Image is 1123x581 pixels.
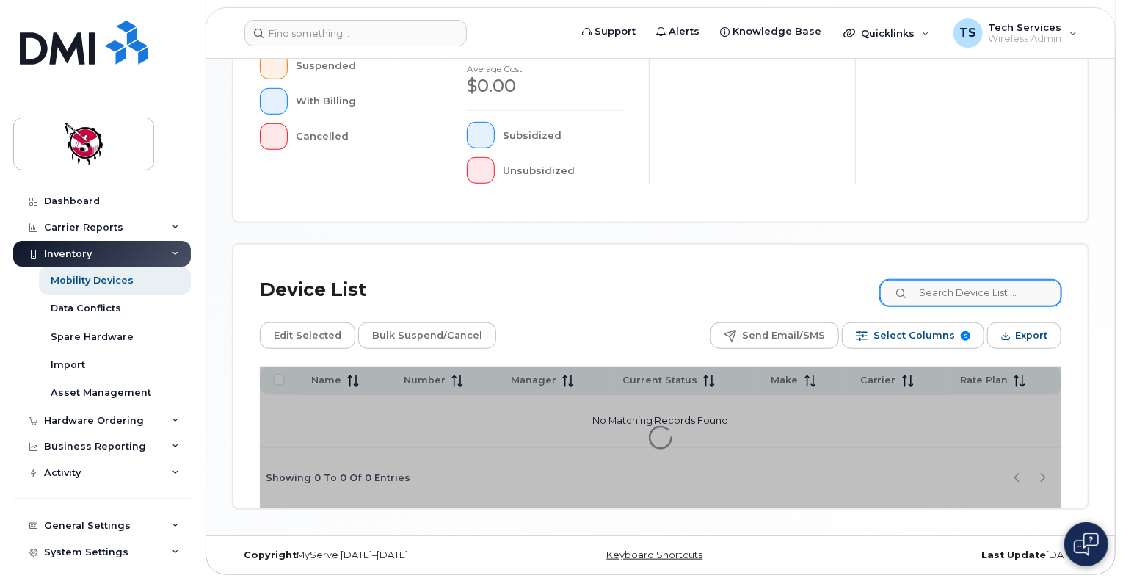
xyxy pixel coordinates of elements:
input: Search Device List ... [880,280,1061,306]
span: TS [959,24,976,42]
span: Support [595,24,636,39]
span: Wireless Admin [989,33,1062,45]
div: $0.00 [467,73,625,98]
div: With Billing [297,88,420,115]
a: Alerts [646,17,710,46]
button: Send Email/SMS [710,322,839,349]
span: Alerts [669,24,699,39]
a: Support [572,17,646,46]
button: Bulk Suspend/Cancel [358,322,496,349]
span: Select Columns [873,325,955,347]
strong: Last Update [981,549,1046,560]
span: Bulk Suspend/Cancel [372,325,482,347]
button: Export [987,322,1061,349]
h4: Average cost [467,64,625,73]
button: Select Columns 9 [842,322,984,349]
span: Knowledge Base [733,24,821,39]
input: Find something... [244,20,467,46]
span: Send Email/SMS [742,325,825,347]
div: Suspended [297,53,420,79]
div: Unsubsidized [504,157,626,184]
span: Edit Selected [274,325,341,347]
div: Device List [260,271,367,309]
span: Quicklinks [861,27,915,39]
a: Keyboard Shortcuts [606,549,702,560]
span: Tech Services [989,21,1062,33]
span: Export [1015,325,1047,347]
div: Subsidized [504,122,626,148]
div: [DATE] [803,549,1089,561]
button: Edit Selected [260,322,355,349]
div: MyServe [DATE]–[DATE] [233,549,518,561]
div: Cancelled [297,123,420,150]
div: Tech Services [943,18,1088,48]
strong: Copyright [244,549,297,560]
a: Knowledge Base [710,17,832,46]
img: Open chat [1074,533,1099,556]
span: 9 [961,331,970,341]
div: Quicklinks [833,18,940,48]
